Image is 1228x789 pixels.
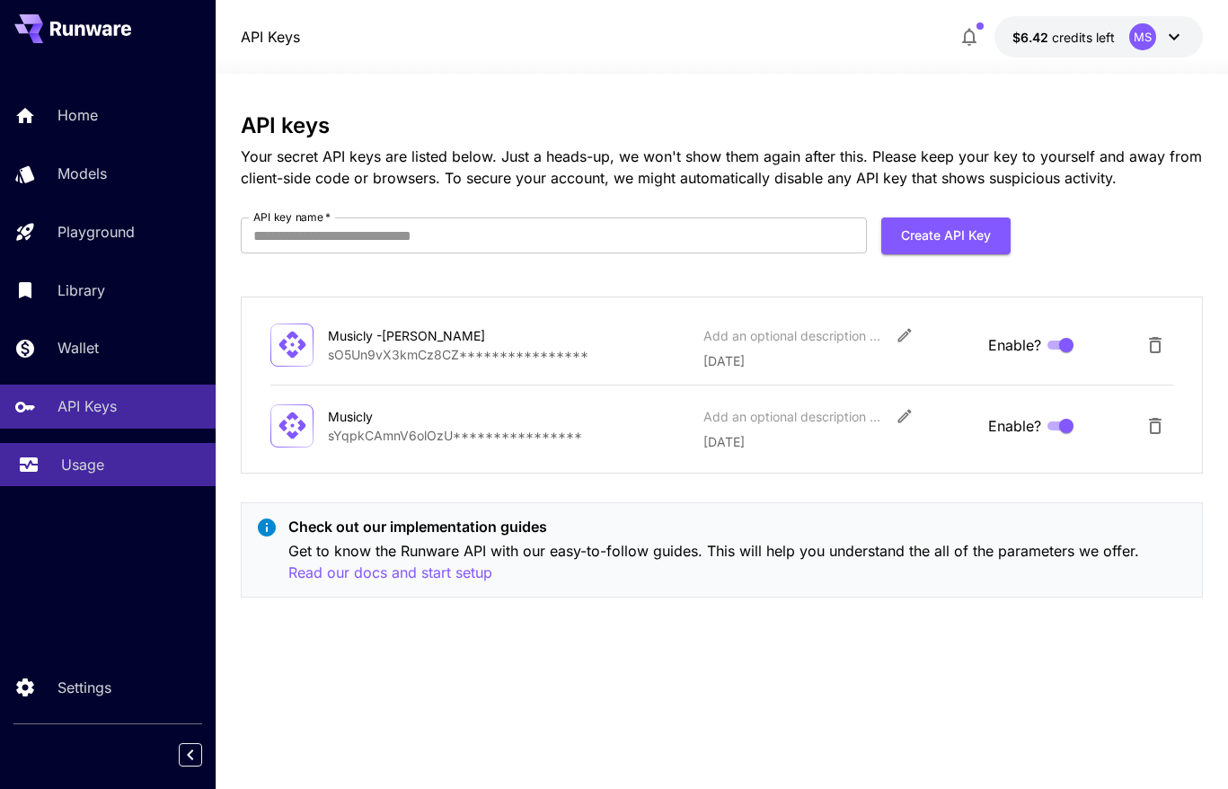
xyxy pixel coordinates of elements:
[241,26,300,48] nav: breadcrumb
[703,407,883,426] div: Add an optional description or comment
[1129,23,1156,50] div: MS
[57,104,98,126] p: Home
[179,743,202,767] button: Collapse sidebar
[703,326,883,345] div: Add an optional description or comment
[328,407,508,426] div: Musicly
[288,540,1188,584] p: Get to know the Runware API with our easy-to-follow guides. This will help you understand the all...
[253,209,331,225] label: API key name
[61,454,104,475] p: Usage
[1137,408,1173,444] button: Delete API Key
[288,516,1188,537] p: Check out our implementation guides
[57,163,107,184] p: Models
[192,739,216,771] div: Collapse sidebar
[1137,327,1173,363] button: Delete API Key
[1012,28,1115,47] div: $6.4166
[57,221,135,243] p: Playground
[988,415,1041,437] span: Enable?
[241,146,1203,189] p: Your secret API keys are listed below. Just a heads-up, we won't show them again after this. Plea...
[888,400,921,432] button: Edit
[57,395,117,417] p: API Keys
[994,16,1203,58] button: $6.4166MS
[703,432,974,451] p: [DATE]
[241,113,1203,138] h3: API keys
[328,326,508,345] div: Musicly -[PERSON_NAME]
[288,562,492,584] button: Read our docs and start setup
[1052,30,1115,45] span: credits left
[241,26,300,48] a: API Keys
[57,337,99,359] p: Wallet
[988,334,1041,356] span: Enable?
[57,279,105,301] p: Library
[1012,30,1052,45] span: $6.42
[881,217,1011,254] button: Create API Key
[888,319,921,351] button: Edit
[703,351,974,370] p: [DATE]
[57,677,111,698] p: Settings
